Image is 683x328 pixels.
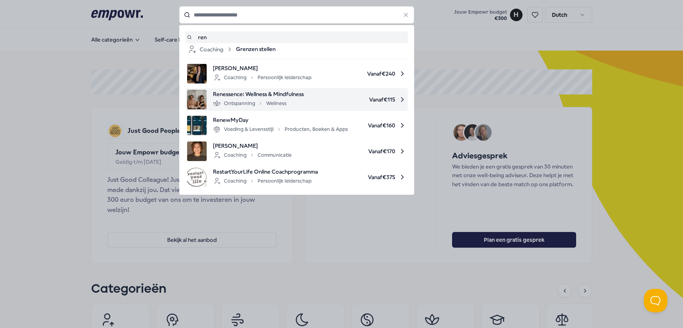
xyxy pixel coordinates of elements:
span: [PERSON_NAME] [213,64,312,72]
a: product image[PERSON_NAME]CoachingPersoonlijk leiderschapVanaf€240 [187,64,406,83]
a: product imageRestartYourLife Online CoachprogrammaCoachingPersoonlijk leiderschapVanaf€375 [187,167,406,187]
div: Coaching Communicatie [213,150,292,160]
img: product image [187,64,207,83]
img: product image [187,90,207,109]
div: Coaching Persoonlijk leiderschap [213,176,312,186]
img: product image [187,167,207,187]
span: [PERSON_NAME] [213,141,292,150]
a: product imageRenessence: Wellness & MindfulnessOntspanningWellnessVanaf€115 [187,90,406,109]
span: Grenzen stellen [236,45,276,54]
iframe: Help Scout Beacon - Open [644,289,667,312]
span: Vanaf € 375 [324,167,406,187]
span: RestartYourLife Online Coachprogramma [213,167,318,176]
span: Vanaf € 115 [310,90,406,109]
span: Renessence: Wellness & Mindfulness [213,90,304,98]
span: Vanaf € 170 [298,141,406,161]
div: Ontspanning Wellness [213,99,287,108]
a: product image[PERSON_NAME]CoachingCommunicatieVanaf€170 [187,141,406,161]
span: Vanaf € 240 [318,64,406,83]
img: product image [187,141,207,161]
a: CoachingGrenzen stellen [187,45,406,54]
img: product image [187,116,207,135]
span: RenewMyDay [213,116,348,124]
div: Coaching [187,45,233,54]
div: Voeding & Levensstijl Producten, Boeken & Apps [213,125,348,134]
input: Search for products, categories or subcategories [179,6,414,24]
span: Vanaf € 160 [354,116,406,135]
a: ren [187,33,406,42]
div: Coaching Persoonlijk leiderschap [213,73,312,82]
a: product imageRenewMyDayVoeding & LevensstijlProducten, Boeken & AppsVanaf€160 [187,116,406,135]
